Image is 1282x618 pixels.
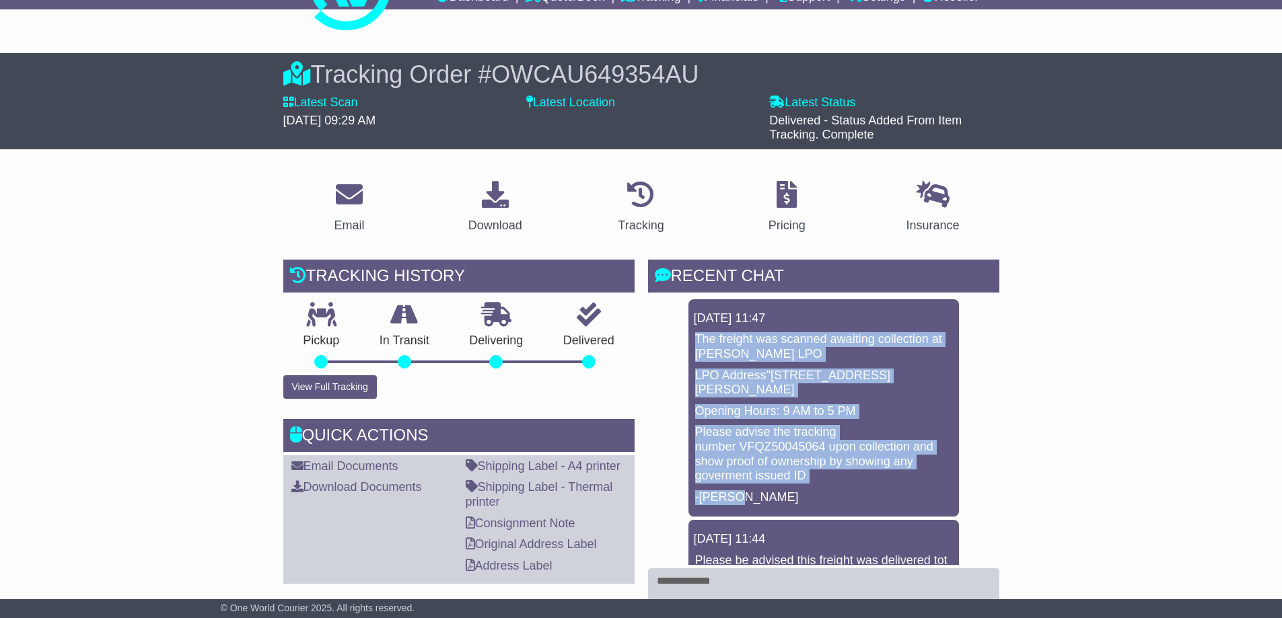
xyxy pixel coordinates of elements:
p: Opening Hours: 9 AM to 5 PM [695,404,952,419]
div: Tracking [618,217,664,235]
div: [DATE] 11:47 [694,311,954,326]
a: Shipping Label - Thermal printer [466,480,613,508]
a: Pricing [760,176,814,239]
a: Original Address Label [466,537,597,551]
a: Consignment Note [466,516,575,530]
a: Download [460,176,531,239]
p: Pickup [283,334,360,348]
span: OWCAU649354AU [491,61,699,88]
p: Delivering [450,334,544,348]
div: [DATE] 11:44 [694,532,954,547]
div: Email [334,217,364,235]
span: Delivered - Status Added From Item Tracking. Complete [769,114,962,142]
a: Address Label [466,559,553,572]
p: The freight was scanned awaiting collection at [PERSON_NAME] LPO [695,332,952,361]
a: Email Documents [291,459,398,473]
a: Email [325,176,373,239]
span: © One World Courier 2025. All rights reserved. [221,603,415,613]
a: Download Documents [291,480,422,494]
div: Quick Actions [283,419,635,455]
p: -[PERSON_NAME] [695,490,952,505]
p: In Transit [359,334,450,348]
p: Please advise the tracking number VFQZ50045064 upon collection and show proof of ownership by sho... [695,425,952,483]
a: Shipping Label - A4 printer [466,459,620,473]
p: Delivered [543,334,635,348]
label: Latest Location [526,95,615,110]
a: Insurance [898,176,968,239]
label: Latest Scan [283,95,358,110]
div: Tracking history [283,260,635,296]
p: Please be advised this freight was delivered tot he receiver Post office box. [695,553,952,582]
div: RECENT CHAT [648,260,999,296]
a: Tracking [609,176,672,239]
div: Download [468,217,522,235]
div: Pricing [769,217,806,235]
div: Tracking Order # [283,60,999,89]
span: [DATE] 09:29 AM [283,114,376,127]
p: LPO Address"[STREET_ADDRESS][PERSON_NAME] [695,369,952,397]
div: Insurance [906,217,960,235]
label: Latest Status [769,95,855,110]
button: View Full Tracking [283,375,377,399]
